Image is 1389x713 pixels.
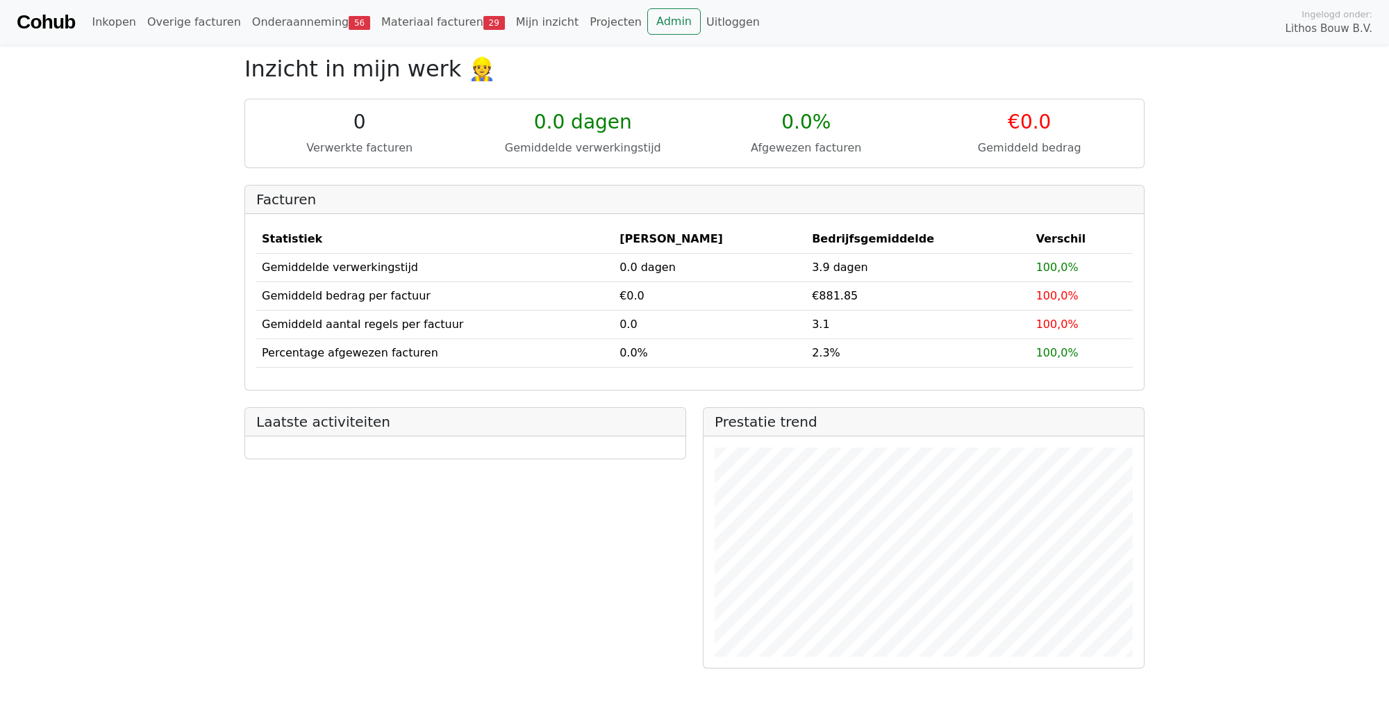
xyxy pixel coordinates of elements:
div: Verwerkte facturen [256,140,463,156]
div: Gemiddeld bedrag [926,140,1133,156]
div: 0 [256,110,463,134]
span: 29 [483,16,505,30]
td: 0.0 dagen [614,253,806,281]
h2: Prestatie trend [715,413,1133,430]
a: Overige facturen [142,8,247,36]
th: Bedrijfsgemiddelde [806,225,1031,254]
a: Materiaal facturen29 [376,8,510,36]
th: [PERSON_NAME] [614,225,806,254]
a: Uitloggen [701,8,765,36]
div: Gemiddelde verwerkingstijd [480,140,687,156]
td: Gemiddelde verwerkingstijd [256,253,614,281]
td: Gemiddeld aantal regels per factuur [256,310,614,338]
div: €0.0 [926,110,1133,134]
td: 0.0% [614,338,806,367]
span: 100,0% [1036,318,1079,331]
div: 0.0% [703,110,910,134]
td: Gemiddeld bedrag per factuur [256,281,614,310]
td: 3.1 [806,310,1031,338]
a: Mijn inzicht [510,8,585,36]
th: Statistiek [256,225,614,254]
div: Afgewezen facturen [703,140,910,156]
h2: Inzicht in mijn werk 👷 [244,56,1145,82]
span: 100,0% [1036,289,1079,302]
a: Projecten [584,8,647,36]
td: €0.0 [614,281,806,310]
a: Inkopen [86,8,141,36]
td: €881.85 [806,281,1031,310]
span: 56 [349,16,370,30]
h2: Laatste activiteiten [256,413,674,430]
th: Verschil [1031,225,1133,254]
td: Percentage afgewezen facturen [256,338,614,367]
h2: Facturen [256,191,1133,208]
a: Admin [647,8,701,35]
span: Ingelogd onder: [1301,8,1372,21]
a: Onderaanneming56 [247,8,376,36]
a: Cohub [17,6,75,39]
td: 2.3% [806,338,1031,367]
span: Lithos Bouw B.V. [1286,21,1372,37]
td: 0.0 [614,310,806,338]
span: 100,0% [1036,261,1079,274]
div: 0.0 dagen [480,110,687,134]
span: 100,0% [1036,346,1079,359]
td: 3.9 dagen [806,253,1031,281]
